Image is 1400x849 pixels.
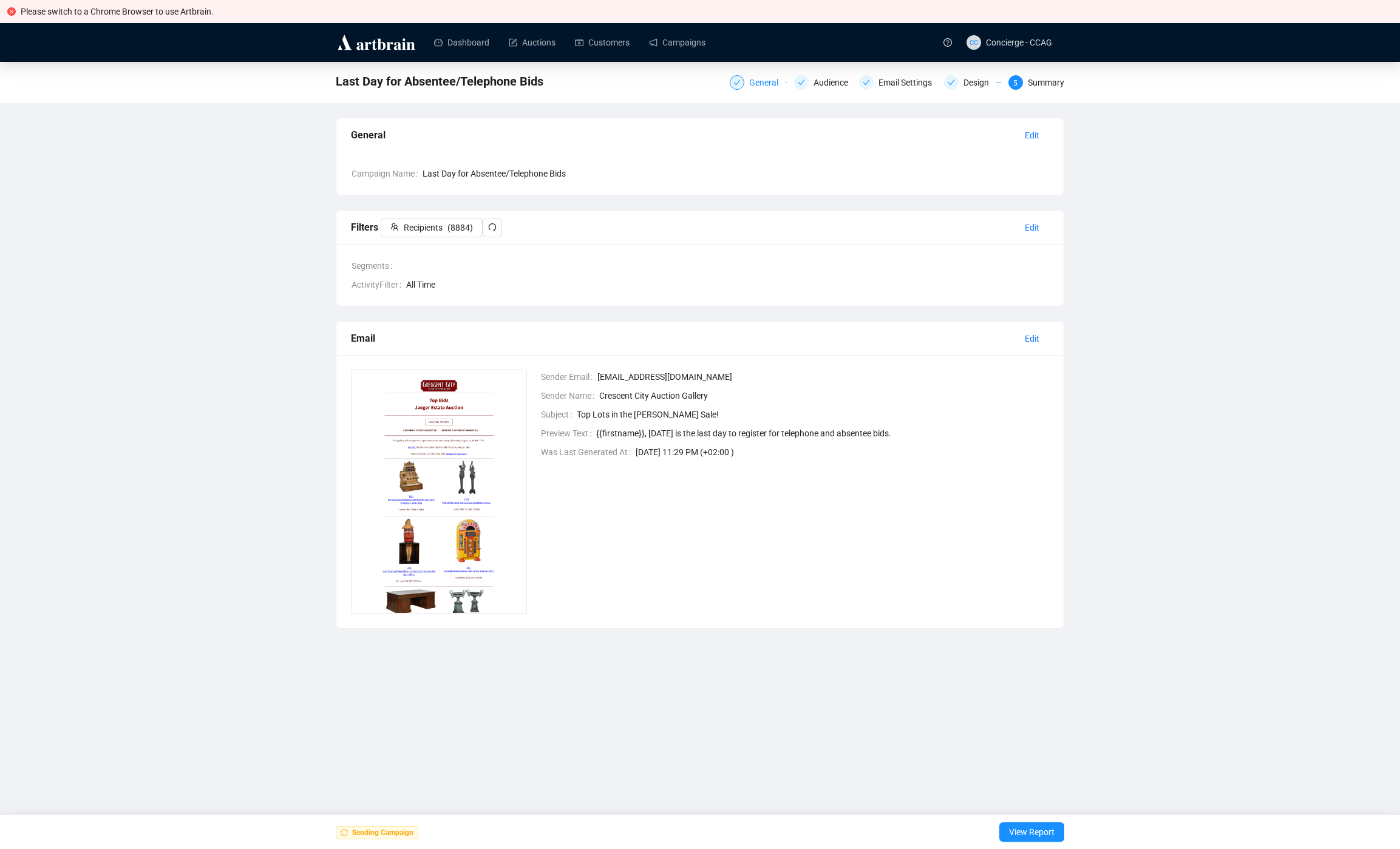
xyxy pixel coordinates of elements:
[1025,221,1039,234] span: Edit
[1008,75,1064,90] div: 5Summary
[948,79,955,86] span: check
[541,427,596,440] span: Preview Text
[863,79,870,86] span: check
[336,72,543,91] span: Last Day for Absentee/Telephone Bids
[986,38,1052,47] span: Concierge - CCAG
[541,445,636,459] span: Was Last Generated At
[596,427,1050,440] span: {{firstname}}, [DATE] is the last day to register for telephone and absentee bids.
[541,370,597,384] span: Sender Email
[963,75,996,90] div: Design
[636,445,1050,459] span: [DATE] 11:29 PM (+02:00 )
[381,218,483,237] button: Recipients(8884)
[859,75,937,90] div: Email Settings
[404,221,443,234] span: Recipients
[599,389,1050,402] span: Crescent City Auction Gallery
[1025,332,1039,345] span: Edit
[336,33,417,52] img: logo
[434,27,489,58] a: Dashboard
[649,27,705,58] a: Campaigns
[21,5,1393,18] div: Please switch to a Chrome Browser to use Artbrain.
[814,75,855,90] div: Audience
[749,75,786,90] div: General
[575,27,630,58] a: Customers
[541,408,577,421] span: Subject
[351,127,1015,143] div: General
[999,822,1064,842] button: View Report
[1028,75,1064,90] div: Summary
[794,75,851,90] div: Audience
[597,370,1050,384] span: [EMAIL_ADDRESS][DOMAIN_NAME]
[1015,218,1049,237] button: Edit
[351,331,1015,346] div: Email
[341,829,348,836] span: sync
[936,23,959,61] a: question-circle
[351,222,502,233] span: Filters
[352,259,397,272] span: Segments
[1025,129,1039,142] span: Edit
[943,38,952,47] span: question-circle
[390,223,399,231] span: team
[970,37,978,48] span: CC
[351,370,527,614] img: 1755179801929-7GwGip4nqfUoE1p5.png
[798,79,805,86] span: check
[1015,329,1049,348] button: Edit
[1015,126,1049,145] button: Edit
[541,389,599,402] span: Sender Name
[352,828,413,837] strong: Sending Campaign
[730,75,787,90] div: General
[352,278,406,291] span: ActivityFilter
[733,79,741,86] span: check
[7,7,16,16] span: close-circle
[577,408,1050,421] span: Top Lots in the [PERSON_NAME] Sale!
[944,75,1001,90] div: Design
[406,278,1049,291] span: All Time
[423,167,1049,180] span: Last Day for Absentee/Telephone Bids
[352,167,423,180] span: Campaign Name
[447,221,473,234] span: ( 8884 )
[488,223,497,231] span: redo
[1013,79,1018,87] span: 5
[1009,815,1055,849] span: View Report
[878,75,939,90] div: Email Settings
[509,27,556,58] a: Auctions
